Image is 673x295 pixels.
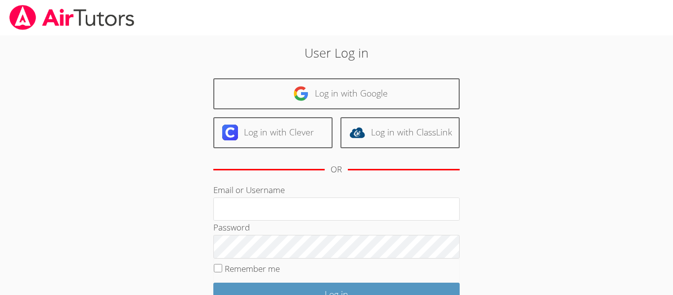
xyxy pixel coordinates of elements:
label: Password [213,222,250,233]
img: google-logo-50288ca7cdecda66e5e0955fdab243c47b7ad437acaf1139b6f446037453330a.svg [293,86,309,101]
div: OR [331,163,342,177]
a: Log in with ClassLink [340,117,460,148]
img: clever-logo-6eab21bc6e7a338710f1a6ff85c0baf02591cd810cc4098c63d3a4b26e2feb20.svg [222,125,238,140]
img: airtutors_banner-c4298cdbf04f3fff15de1276eac7730deb9818008684d7c2e4769d2f7ddbe033.png [8,5,135,30]
label: Email or Username [213,184,285,196]
h2: User Log in [155,43,518,62]
a: Log in with Google [213,78,460,109]
label: Remember me [225,263,280,274]
img: classlink-logo-d6bb404cc1216ec64c9a2012d9dc4662098be43eaf13dc465df04b49fa7ab582.svg [349,125,365,140]
a: Log in with Clever [213,117,333,148]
